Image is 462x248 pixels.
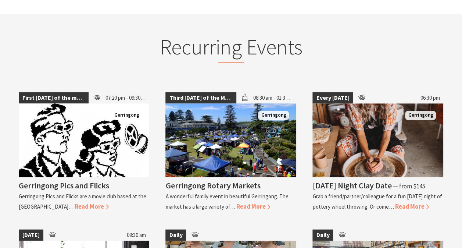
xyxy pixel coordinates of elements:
span: 09:30 am [123,229,149,241]
h2: Recurring Events [87,34,375,63]
p: Gerringong Pics and Flicks are a movie club based at the [GEOGRAPHIC_DATA]… [19,193,146,210]
span: Every [DATE] [312,92,353,104]
span: Daily [165,229,186,241]
span: Third [DATE] of the Month [165,92,236,104]
span: Read More [75,202,109,210]
a: First [DATE] of the month 07:20 pm - 09:30 pm Gerringong Gerringong Pics and Flicks Gerringong Pi... [19,92,150,212]
span: Gerringong [405,111,436,120]
span: ⁠— from $145 [393,182,425,190]
h4: Gerringong Pics and Flicks [19,180,109,191]
img: Christmas Market and Street Parade [165,103,296,177]
a: Third [DATE] of the Month 08:30 am - 01:30 pm Christmas Market and Street Parade Gerringong Gerri... [165,92,296,212]
span: 06:30 pm [416,92,443,104]
span: [DATE] [19,229,43,241]
p: Grab a friend/partner/colleague for a fun [DATE] night of pottery wheel throwing. Or come… [312,193,442,210]
h4: [DATE] Night Clay Date [312,180,391,191]
h4: Gerringong Rotary Markets [165,180,260,191]
span: Read More [236,202,270,210]
span: Gerringong [258,111,289,120]
span: Gerringong [111,111,142,120]
span: Daily [312,229,333,241]
span: 08:30 am - 01:30 pm [250,92,297,104]
p: A wonderful family event in beautiful Gerringong. The market has a large variety of… [165,193,288,210]
span: 07:20 pm - 09:30 pm [102,92,149,104]
span: First [DATE] of the month [19,92,89,104]
img: Photo shows female sitting at pottery wheel with hands on a ball of clay [312,103,443,177]
span: Read More [395,202,429,210]
a: Every [DATE] 06:30 pm Photo shows female sitting at pottery wheel with hands on a ball of clay Ge... [312,92,443,212]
